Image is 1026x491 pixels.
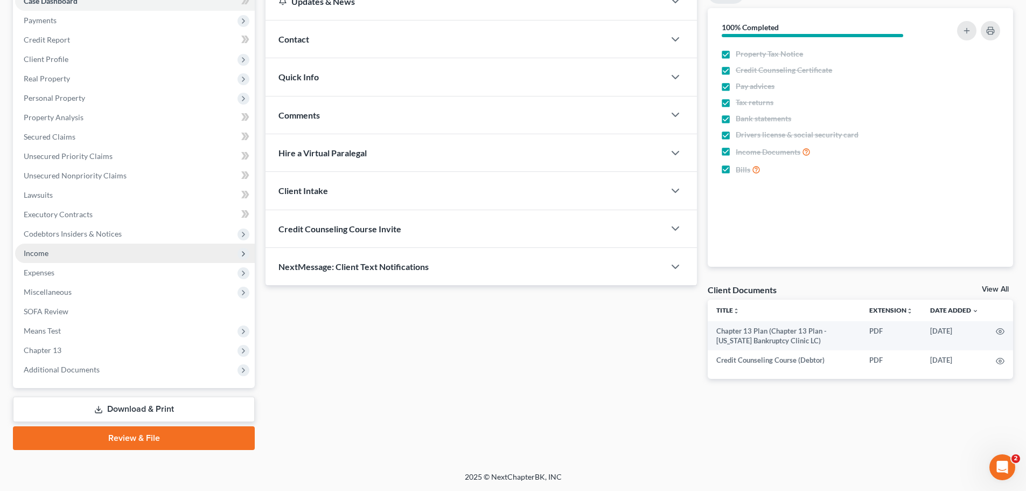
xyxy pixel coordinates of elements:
i: unfold_more [906,308,913,314]
span: SOFA Review [24,307,68,316]
div: Client Documents [708,284,777,295]
td: Chapter 13 Plan (Chapter 13 Plan - [US_STATE] Bankruptcy Clinic LC) [708,321,861,351]
span: Tax returns [736,97,773,108]
span: Client Profile [24,54,68,64]
span: Income Documents [736,147,800,157]
a: Lawsuits [15,185,255,205]
a: SOFA Review [15,302,255,321]
a: Credit Report [15,30,255,50]
td: PDF [861,321,922,351]
span: Pay advices [736,81,774,92]
td: [DATE] [922,350,987,370]
a: Secured Claims [15,127,255,147]
a: Executory Contracts [15,205,255,224]
td: PDF [861,350,922,370]
a: Property Analysis [15,108,255,127]
iframe: Intercom live chat [989,454,1015,480]
a: Titleunfold_more [716,306,739,314]
span: Hire a Virtual Paralegal [278,148,367,158]
a: Extensionunfold_more [869,306,913,314]
span: Credit Counseling Course Invite [278,224,401,234]
span: Client Intake [278,185,328,196]
span: Real Property [24,74,70,83]
td: [DATE] [922,321,987,351]
a: Download & Print [13,397,255,422]
span: Personal Property [24,93,85,102]
span: Codebtors Insiders & Notices [24,229,122,238]
span: Unsecured Nonpriority Claims [24,171,127,180]
div: 2025 © NextChapterBK, INC [206,472,820,491]
td: Credit Counseling Course (Debtor) [708,350,861,370]
i: expand_more [972,308,979,314]
span: Property Analysis [24,113,83,122]
span: Expenses [24,268,54,277]
span: Comments [278,110,320,120]
a: Review & File [13,426,255,450]
span: Drivers license & social security card [736,129,859,140]
span: Executory Contracts [24,210,93,219]
span: Contact [278,34,309,44]
span: Income [24,248,48,258]
strong: 100% Completed [722,23,779,32]
span: 2 [1011,454,1020,463]
span: Payments [24,16,57,25]
span: Additional Documents [24,365,100,374]
span: Miscellaneous [24,287,72,296]
a: Unsecured Priority Claims [15,147,255,166]
span: Secured Claims [24,132,75,141]
span: NextMessage: Client Text Notifications [278,261,429,272]
span: Lawsuits [24,190,53,199]
span: Credit Counseling Certificate [736,65,832,75]
span: Means Test [24,326,61,335]
span: Credit Report [24,35,70,44]
a: Date Added expand_more [930,306,979,314]
i: unfold_more [733,308,739,314]
span: Unsecured Priority Claims [24,151,113,161]
a: Unsecured Nonpriority Claims [15,166,255,185]
span: Bank statements [736,113,791,124]
span: Chapter 13 [24,345,61,355]
span: Property Tax Notice [736,49,803,59]
a: View All [982,286,1009,293]
span: Quick Info [278,72,319,82]
span: Bills [736,164,750,175]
